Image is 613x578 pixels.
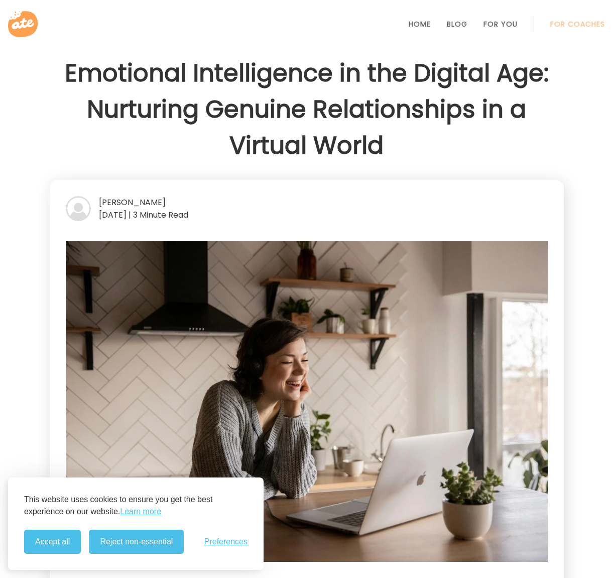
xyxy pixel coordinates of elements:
[204,537,248,546] span: Preferences
[66,209,548,221] div: [DATE] | 3 Minute Read
[409,20,431,28] a: Home
[66,196,91,221] img: bg-avatar-default.svg
[66,196,548,209] div: [PERSON_NAME]
[447,20,467,28] a: Blog
[24,530,81,554] button: Accept all cookies
[483,20,518,28] a: For You
[550,20,605,28] a: For Coaches
[24,494,248,518] p: This website uses cookies to ensure you get the best experience on our website.
[50,55,564,164] h1: Emotional Intelligence in the Digital Age: Nurturing Genuine Relationships in a Virtual World
[204,537,248,546] button: Toggle preferences
[120,506,161,518] a: Learn more
[66,233,548,570] img: Having a virtual meeting. Image: Pexels - KATRIN BOLOVTSOVA
[89,530,184,554] button: Reject non-essential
